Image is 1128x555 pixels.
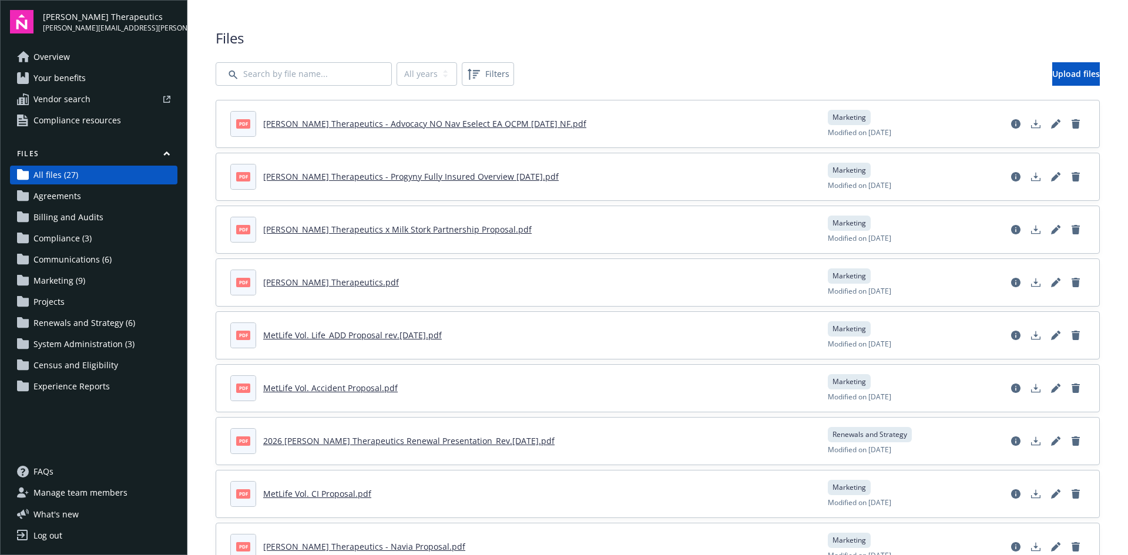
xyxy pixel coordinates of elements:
[462,62,514,86] button: Filters
[236,119,250,128] span: pdf
[236,542,250,551] span: pdf
[1026,379,1045,398] a: Download document
[828,392,891,402] span: Modified on [DATE]
[1026,273,1045,292] a: Download document
[236,384,250,392] span: pdf
[236,225,250,234] span: pdf
[1066,115,1085,133] a: Delete document
[33,508,79,520] span: What ' s new
[263,277,399,288] a: [PERSON_NAME] Therapeutics.pdf
[1006,115,1025,133] a: View file details
[10,208,177,227] a: Billing and Audits
[1052,68,1100,79] span: Upload files
[33,208,103,227] span: Billing and Audits
[33,526,62,545] div: Log out
[33,166,78,184] span: All files (27)
[33,335,135,354] span: System Administration (3)
[1026,432,1045,450] a: Download document
[33,462,53,481] span: FAQs
[263,435,555,446] a: 2026 [PERSON_NAME] Therapeutics Renewal Presentation_Rev.[DATE].pdf
[832,112,866,123] span: Marketing
[828,233,891,244] span: Modified on [DATE]
[236,489,250,498] span: pdf
[10,483,177,502] a: Manage team members
[263,171,559,182] a: [PERSON_NAME] Therapeutics - Progyny Fully Insured Overview [DATE].pdf
[485,68,509,80] span: Filters
[832,271,866,281] span: Marketing
[1006,485,1025,503] a: View file details
[1026,220,1045,239] a: Download document
[33,377,110,396] span: Experience Reports
[263,329,442,341] a: MetLife Vol. Life_ADD Proposal rev.[DATE].pdf
[33,111,121,130] span: Compliance resources
[828,180,891,191] span: Modified on [DATE]
[10,149,177,163] button: Files
[1006,432,1025,450] a: View file details
[832,165,866,176] span: Marketing
[263,224,532,235] a: [PERSON_NAME] Therapeutics x Milk Stork Partnership Proposal.pdf
[1066,379,1085,398] a: Delete document
[263,382,398,393] a: MetLife Vol. Accident Proposal.pdf
[10,335,177,354] a: System Administration (3)
[33,229,92,248] span: Compliance (3)
[33,292,65,311] span: Projects
[10,356,177,375] a: Census and Eligibility
[10,271,177,290] a: Marketing (9)
[832,429,907,440] span: Renewals and Strategy
[10,10,33,33] img: navigator-logo.svg
[10,314,177,332] a: Renewals and Strategy (6)
[1046,379,1065,398] a: Edit document
[1046,115,1065,133] a: Edit document
[832,376,866,387] span: Marketing
[832,218,866,228] span: Marketing
[10,69,177,88] a: Your benefits
[1006,273,1025,292] a: View file details
[10,111,177,130] a: Compliance resources
[216,28,1100,48] span: Files
[33,69,86,88] span: Your benefits
[1026,485,1045,503] a: Download document
[236,436,250,445] span: pdf
[1006,326,1025,345] a: View file details
[43,11,177,23] span: [PERSON_NAME] Therapeutics
[828,339,891,349] span: Modified on [DATE]
[10,166,177,184] a: All files (27)
[1046,167,1065,186] a: Edit document
[10,48,177,66] a: Overview
[263,118,586,129] a: [PERSON_NAME] Therapeutics - Advocacy NO Nav Eselect EA QCPM [DATE] NF.pdf
[1066,326,1085,345] a: Delete document
[33,187,81,206] span: Agreements
[33,48,70,66] span: Overview
[263,541,465,552] a: [PERSON_NAME] Therapeutics - Navia Proposal.pdf
[263,488,371,499] a: MetLife Vol. CI Proposal.pdf
[10,187,177,206] a: Agreements
[33,271,85,290] span: Marketing (9)
[236,278,250,287] span: pdf
[216,62,392,86] input: Search by file name...
[1006,167,1025,186] a: View file details
[832,482,866,493] span: Marketing
[236,172,250,181] span: pdf
[828,127,891,138] span: Modified on [DATE]
[1066,273,1085,292] a: Delete document
[10,377,177,396] a: Experience Reports
[10,292,177,311] a: Projects
[1026,115,1045,133] a: Download document
[1006,220,1025,239] a: View file details
[33,314,135,332] span: Renewals and Strategy (6)
[1006,379,1025,398] a: View file details
[33,483,127,502] span: Manage team members
[236,331,250,339] span: pdf
[464,65,512,83] span: Filters
[10,90,177,109] a: Vendor search
[43,23,177,33] span: [PERSON_NAME][EMAIL_ADDRESS][PERSON_NAME][DOMAIN_NAME]
[1046,273,1065,292] a: Edit document
[1026,326,1045,345] a: Download document
[10,462,177,481] a: FAQs
[33,90,90,109] span: Vendor search
[1052,62,1100,86] a: Upload files
[1066,220,1085,239] a: Delete document
[828,445,891,455] span: Modified on [DATE]
[1026,167,1045,186] a: Download document
[1066,485,1085,503] a: Delete document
